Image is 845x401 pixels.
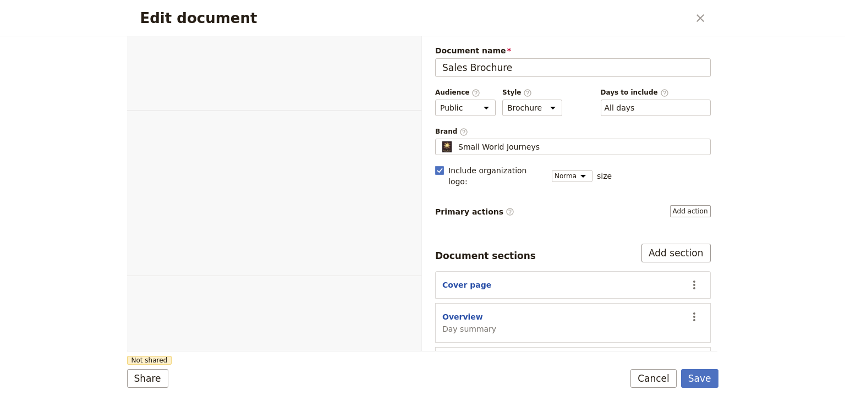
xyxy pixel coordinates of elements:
[506,207,514,216] span: ​
[660,89,669,96] span: ​
[435,249,536,262] div: Document sections
[685,276,704,294] button: Actions
[630,369,677,388] button: Cancel
[442,323,496,334] span: Day summary
[435,45,711,56] span: Document name
[140,10,689,26] h2: Edit document
[448,165,545,187] span: Include organization logo :
[597,171,612,182] span: size
[601,88,711,97] span: Days to include
[440,141,454,152] img: Profile
[442,311,483,322] button: Overview
[681,369,718,388] button: Save
[471,89,480,96] span: ​
[459,128,468,135] span: ​
[442,279,491,290] button: Cover page
[523,89,532,96] span: ​
[691,9,710,28] button: Close dialog
[641,244,711,262] button: Add section
[435,100,496,116] select: Audience​
[670,205,711,217] button: Primary actions​
[605,102,635,113] button: Days to include​Clear input
[685,307,704,326] button: Actions
[435,206,514,217] span: Primary actions
[435,88,496,97] span: Audience
[502,100,562,116] select: Style​
[435,58,711,77] input: Document name
[552,170,592,182] select: size
[502,88,562,97] span: Style
[127,369,168,388] button: Share
[435,127,711,136] span: Brand
[458,141,540,152] span: Small World Journeys
[127,356,172,365] span: Not shared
